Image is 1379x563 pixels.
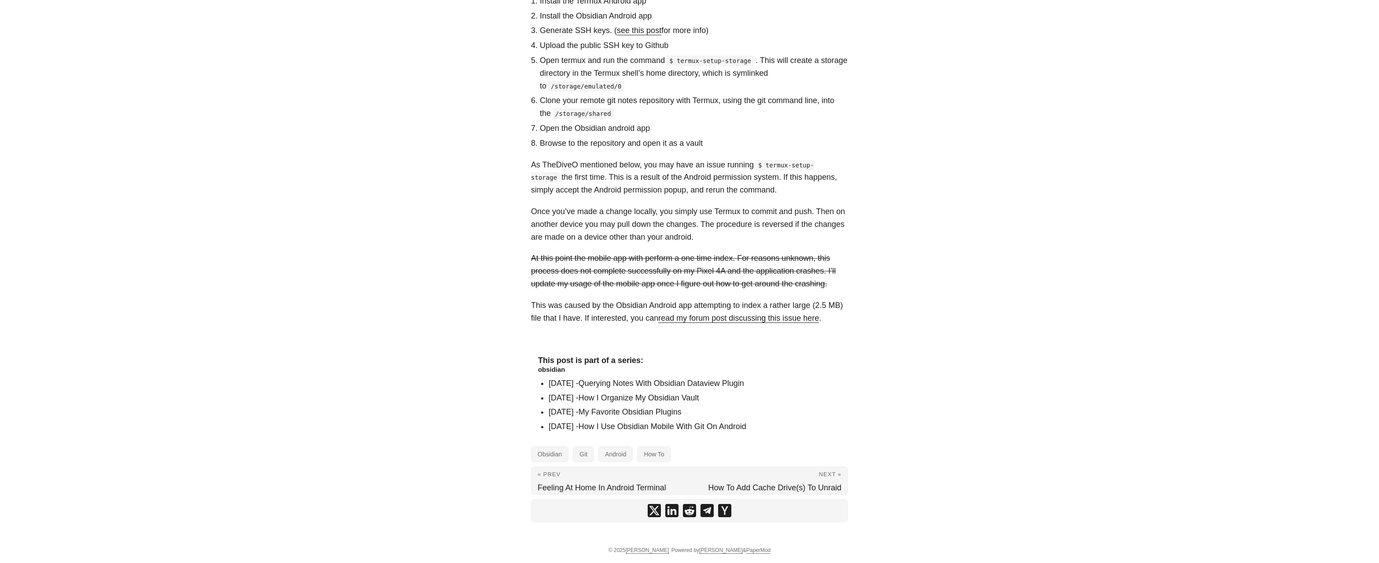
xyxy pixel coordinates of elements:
[648,504,661,517] a: share How I Use Obsidian Mobile With Git On Android on x
[540,10,848,22] li: Install the Obsidian Android app
[579,422,746,431] a: How I Use Obsidian Mobile With Git On Android
[540,122,848,135] li: Open the Obsidian android app
[579,393,699,402] a: How I Organize My Obsidian Vault
[608,547,669,553] span: © 2025
[637,446,671,462] a: How To
[701,504,714,517] a: share How I Use Obsidian Mobile With Git On Android on telegram
[549,392,841,404] li: [DATE] -
[540,54,848,92] li: Open termux and run the command . This will create a storage directory in the Termux shell’s home...
[538,471,560,478] span: « Prev
[708,483,841,492] span: How To Add Cache Drive(s) To Unraid
[531,159,848,196] p: As TheDiveO mentioned below, you may have an issue running the first time. This is a result of th...
[531,205,848,243] p: Once you’ve made a change locally, you simply use Termux to commit and push. Then on another devi...
[579,379,744,388] a: Querying Notes With Obsidian Dataview Plugin
[683,504,696,517] a: share How I Use Obsidian Mobile With Git On Android on reddit
[819,471,841,478] span: Next »
[671,547,771,553] span: Powered by &
[538,356,841,366] h4: This post is part of a series:
[598,446,633,462] a: Android
[549,377,841,390] li: [DATE] -
[617,26,661,35] a: see this post
[549,406,841,419] li: [DATE] -
[689,467,848,494] a: Next » How To Add Cache Drive(s) To Unraid
[658,314,819,322] a: read my forum post discussing this issue here
[549,420,841,433] li: [DATE] -
[746,547,771,554] a: PaperMod
[626,547,669,554] a: [PERSON_NAME]
[718,504,731,517] a: share How I Use Obsidian Mobile With Git On Android on ycombinator
[540,24,848,37] li: Generate SSH keys. ( for more info)
[540,94,848,120] li: Clone your remote git notes repository with Termux, using the git command line, into the
[548,81,624,92] code: /storage/emulated/0
[531,467,689,494] a: « Prev Feeling At Home In Android Terminal
[573,446,594,462] a: Git
[531,254,836,288] del: At this point the mobile app with perform a one time index. For reasons unknown, this process doe...
[540,39,848,52] li: Upload the public SSH key to Github
[579,407,682,416] a: My Favorite Obsidian Plugins
[538,366,565,373] a: obsidian
[531,299,848,325] p: This was caused by the Obsidian Android app attempting to index a rather large (2.5 MB) file that...
[540,137,848,150] li: Browse to the repository and open it as a vault
[553,108,614,119] code: /storage/shared
[667,56,754,66] code: $ termux-setup-storage
[538,483,666,492] span: Feeling At Home In Android Terminal
[699,547,743,554] a: [PERSON_NAME]
[531,446,568,462] a: Obsidian
[665,504,678,517] a: share How I Use Obsidian Mobile With Git On Android on linkedin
